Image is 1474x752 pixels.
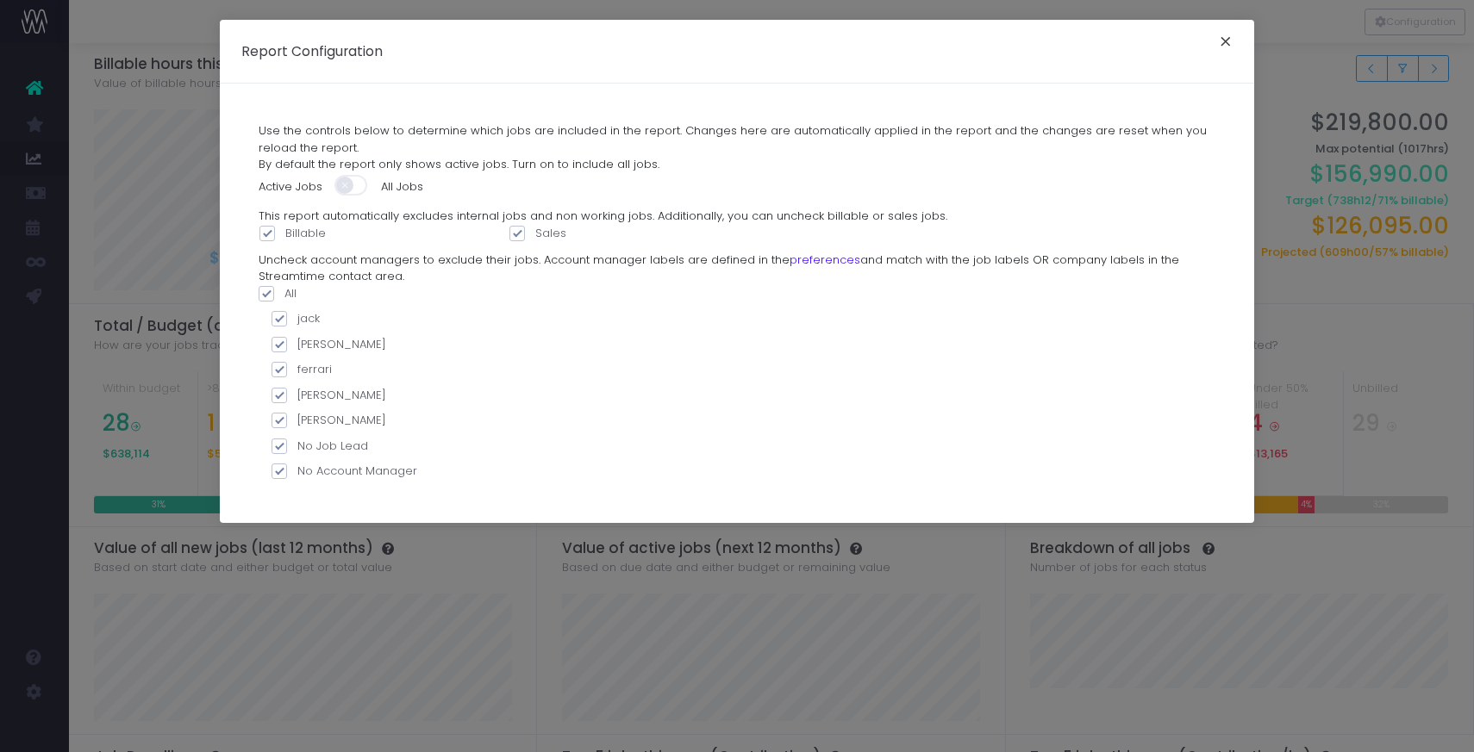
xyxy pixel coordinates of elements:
[509,225,566,242] label: Sales
[272,387,1202,404] label: [PERSON_NAME]
[259,225,326,242] label: Billable
[272,310,1202,327] label: jack
[241,41,383,61] h5: Report Configuration
[1208,30,1244,58] button: Close
[272,412,1202,429] label: [PERSON_NAME]
[259,252,1215,285] span: Uncheck account managers to exclude their jobs. Account manager labels are defined in the and mat...
[381,178,423,196] span: All Jobs
[272,438,1202,455] label: No Job Lead
[272,361,1202,378] label: ferrari
[272,336,1202,353] label: [PERSON_NAME]
[272,463,1202,480] label: No Account Manager
[259,156,659,173] span: By default the report only shows active jobs. Turn on to include all jobs.
[259,285,1215,302] label: All
[259,178,322,196] span: Active Jobs
[259,208,947,225] span: This report automatically excludes internal jobs and non working jobs. Additionally, you can unch...
[790,252,860,268] a: preferences
[259,122,1215,156] span: Use the controls below to determine which jobs are included in the report. Changes here are autom...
